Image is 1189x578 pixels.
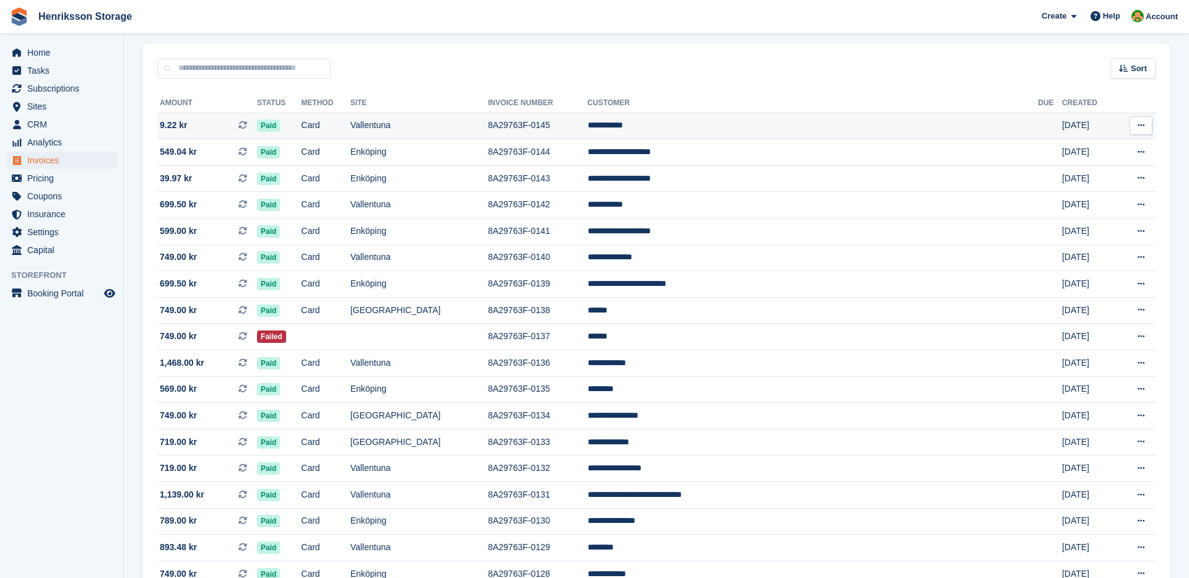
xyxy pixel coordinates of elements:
span: 749.00 kr [160,304,197,317]
td: [DATE] [1062,376,1116,403]
td: [DATE] [1062,403,1116,429]
td: [DATE] [1062,165,1116,192]
td: 8A29763F-0136 [488,350,588,377]
th: Due [1038,93,1062,113]
td: 8A29763F-0138 [488,297,588,324]
span: 39.97 kr [160,172,192,185]
a: menu [6,44,117,61]
span: Settings [27,223,102,241]
a: menu [6,205,117,223]
span: Sites [27,98,102,115]
span: Analytics [27,134,102,151]
td: Vallentuna [351,192,488,218]
span: Paid [257,462,280,475]
span: 719.00 kr [160,462,197,475]
span: 599.00 kr [160,225,197,238]
td: [GEOGRAPHIC_DATA] [351,429,488,455]
span: Paid [257,278,280,290]
td: Vallentuna [351,113,488,139]
td: Enköping [351,218,488,245]
td: 8A29763F-0140 [488,244,588,271]
td: 8A29763F-0141 [488,218,588,245]
a: menu [6,223,117,241]
span: Paid [257,410,280,422]
a: menu [6,116,117,133]
th: Method [301,93,350,113]
a: menu [6,152,117,169]
td: Enköping [351,139,488,166]
a: menu [6,170,117,187]
td: 8A29763F-0145 [488,113,588,139]
span: Paid [257,119,280,132]
span: 749.00 kr [160,251,197,264]
td: Enköping [351,376,488,403]
td: Vallentuna [351,244,488,271]
span: Insurance [27,205,102,223]
td: 8A29763F-0142 [488,192,588,218]
td: Card [301,271,350,298]
a: Henriksson Storage [33,6,137,27]
td: Card [301,455,350,482]
span: Home [27,44,102,61]
td: [DATE] [1062,429,1116,455]
span: Pricing [27,170,102,187]
td: Card [301,165,350,192]
td: 8A29763F-0135 [488,376,588,403]
span: Paid [257,225,280,238]
span: Failed [257,330,286,343]
td: Card [301,429,350,455]
td: [DATE] [1062,350,1116,377]
td: [GEOGRAPHIC_DATA] [351,297,488,324]
td: Card [301,297,350,324]
span: Paid [257,541,280,554]
img: Mikael Holmström [1131,10,1144,22]
td: Card [301,508,350,535]
td: [DATE] [1062,271,1116,298]
img: stora-icon-8386f47178a22dfd0bd8f6a31ec36ba5ce8667c1dd55bd0f319d3a0aa187defe.svg [10,7,28,26]
span: Account [1146,11,1178,23]
a: menu [6,285,117,302]
td: 8A29763F-0139 [488,271,588,298]
td: [DATE] [1062,113,1116,139]
td: Card [301,350,350,377]
a: menu [6,241,117,259]
span: Sort [1131,63,1147,75]
th: Site [351,93,488,113]
th: Customer [588,93,1039,113]
span: Coupons [27,188,102,205]
td: [DATE] [1062,218,1116,245]
td: [DATE] [1062,482,1116,509]
td: 8A29763F-0134 [488,403,588,429]
td: [DATE] [1062,297,1116,324]
td: Enköping [351,271,488,298]
span: Paid [257,357,280,369]
span: CRM [27,116,102,133]
span: 749.00 kr [160,409,197,422]
td: Vallentuna [351,482,488,509]
span: Paid [257,251,280,264]
td: 8A29763F-0130 [488,508,588,535]
span: Paid [257,436,280,449]
span: Paid [257,515,280,527]
td: 8A29763F-0143 [488,165,588,192]
span: 699.50 kr [160,277,197,290]
td: Card [301,376,350,403]
span: 549.04 kr [160,145,197,158]
th: Created [1062,93,1116,113]
span: 789.00 kr [160,514,197,527]
th: Amount [157,93,257,113]
td: 8A29763F-0129 [488,535,588,561]
span: Paid [257,304,280,317]
td: Card [301,218,350,245]
span: Storefront [11,269,123,282]
td: Card [301,482,350,509]
a: menu [6,62,117,79]
td: 8A29763F-0144 [488,139,588,166]
span: Paid [257,199,280,211]
td: Card [301,192,350,218]
span: Booking Portal [27,285,102,302]
a: menu [6,98,117,115]
td: 8A29763F-0133 [488,429,588,455]
span: Paid [257,383,280,395]
span: 1,468.00 kr [160,356,204,369]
